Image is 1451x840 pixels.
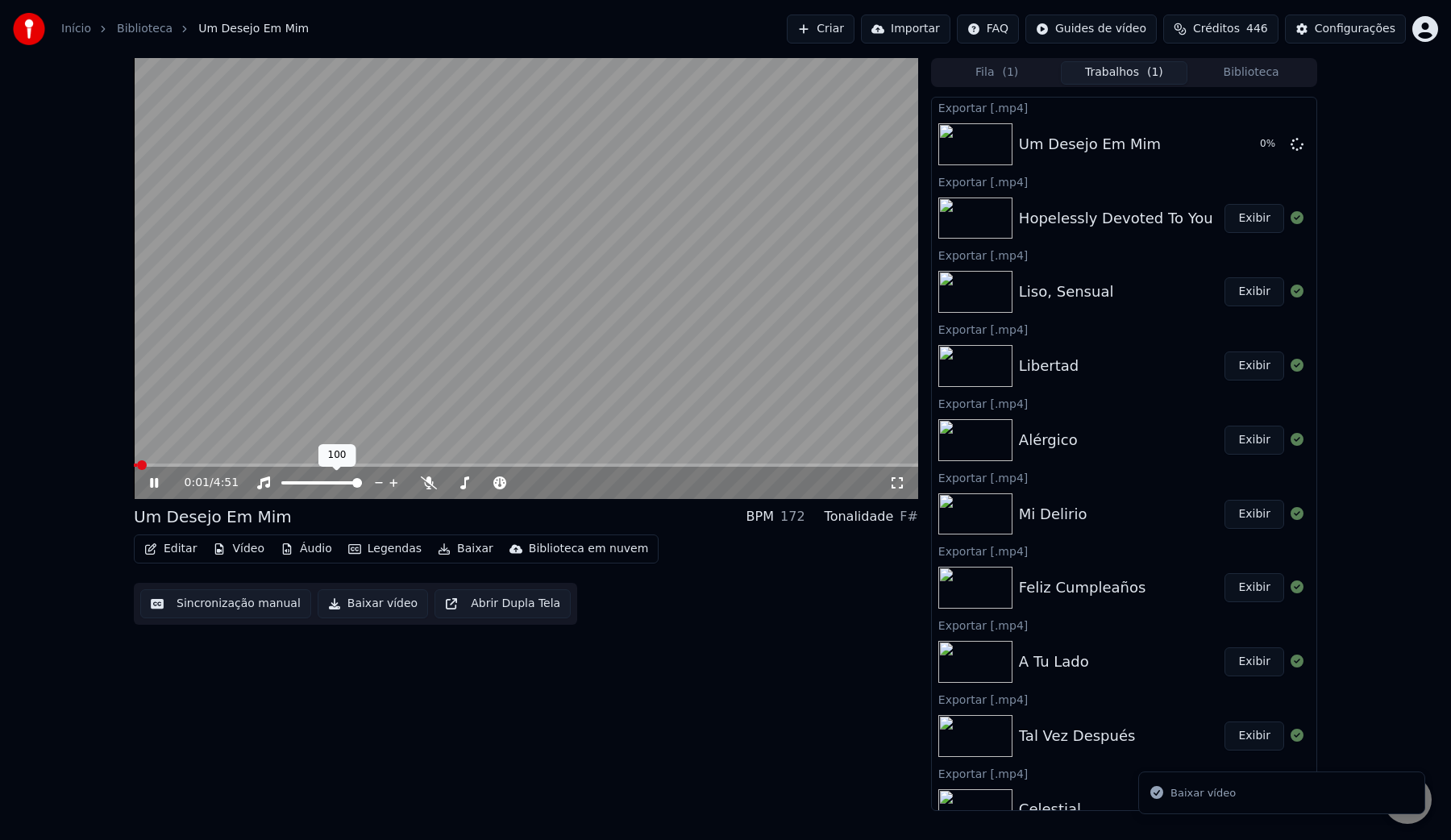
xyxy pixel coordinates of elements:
[932,689,1316,709] div: Exportar [.mp4]
[900,507,918,526] div: F#
[1260,138,1284,151] div: 0 %
[13,13,45,45] img: youka
[932,319,1316,339] div: Exportar [.mp4]
[932,541,1316,560] div: Exportar [.mp4]
[1224,204,1284,233] button: Exibir
[932,172,1316,191] div: Exportar [.mp4]
[1224,500,1284,529] button: Exibir
[932,763,1316,783] div: Exportar [.mp4]
[933,61,1061,85] button: Fila
[1315,21,1395,37] div: Configurações
[861,15,950,44] button: Importar
[1224,277,1284,306] button: Exibir
[140,589,311,618] button: Sincronização manual
[746,507,774,526] div: BPM
[185,475,210,491] span: 0:01
[932,468,1316,487] div: Exportar [.mp4]
[932,393,1316,413] div: Exportar [.mp4]
[1170,785,1236,801] div: Baixar vídeo
[1163,15,1278,44] button: Créditos446
[342,538,428,560] button: Legendas
[932,245,1316,264] div: Exportar [.mp4]
[1019,207,1213,230] div: Hopelessly Devoted To You
[214,475,239,491] span: 4:51
[1019,725,1136,747] div: Tal Vez Después
[787,15,854,44] button: Criar
[117,21,173,37] a: Biblioteca
[1285,15,1406,44] button: Configurações
[957,15,1019,44] button: FAQ
[1019,281,1114,303] div: Liso, Sensual
[1019,503,1087,526] div: Mi Delirio
[274,538,339,560] button: Áudio
[1187,61,1315,85] button: Biblioteca
[825,507,894,526] div: Tonalidade
[1025,15,1157,44] button: Guides de vídeo
[434,589,571,618] button: Abrir Dupla Tela
[1019,576,1145,599] div: Feliz Cumpleaños
[1224,351,1284,380] button: Exibir
[1019,355,1079,377] div: Libertad
[1019,133,1161,156] div: Um Desejo Em Mim
[206,538,271,560] button: Vídeo
[780,507,805,526] div: 172
[185,475,223,491] div: /
[61,21,309,37] nav: breadcrumb
[61,21,91,37] a: Início
[318,589,428,618] button: Baixar vídeo
[1061,61,1188,85] button: Trabalhos
[134,505,292,528] div: Um Desejo Em Mim
[932,98,1316,117] div: Exportar [.mp4]
[1224,426,1284,455] button: Exibir
[1019,429,1078,451] div: Alérgico
[1224,573,1284,602] button: Exibir
[1019,651,1089,673] div: A Tu Lado
[431,538,500,560] button: Baixar
[198,21,309,37] span: Um Desejo Em Mim
[138,538,203,560] button: Editar
[1019,798,1081,821] div: Celestial
[1224,721,1284,751] button: Exibir
[1193,21,1240,37] span: Créditos
[932,615,1316,634] div: Exportar [.mp4]
[1246,21,1268,37] span: 446
[1147,64,1163,81] span: ( 1 )
[1224,647,1284,676] button: Exibir
[529,541,649,557] div: Biblioteca em nuvem
[1002,64,1018,81] span: ( 1 )
[318,444,356,467] div: 100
